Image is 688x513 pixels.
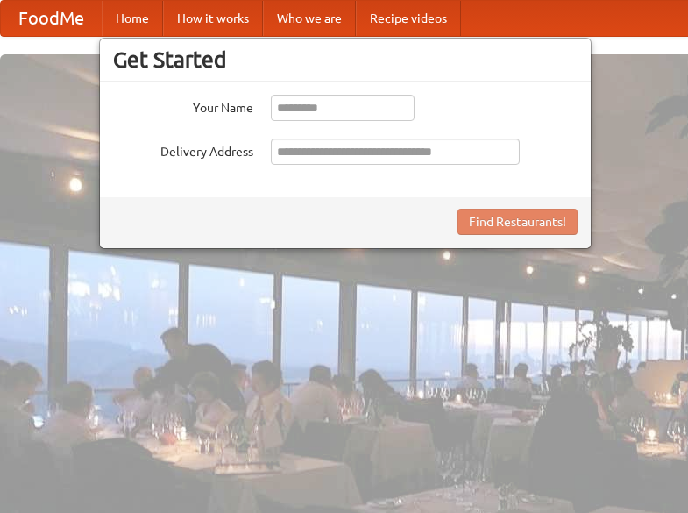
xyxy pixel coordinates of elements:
[1,1,102,36] a: FoodMe
[163,1,263,36] a: How it works
[457,209,578,235] button: Find Restaurants!
[113,46,578,73] h3: Get Started
[102,1,163,36] a: Home
[113,95,253,117] label: Your Name
[263,1,356,36] a: Who we are
[356,1,461,36] a: Recipe videos
[113,139,253,160] label: Delivery Address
